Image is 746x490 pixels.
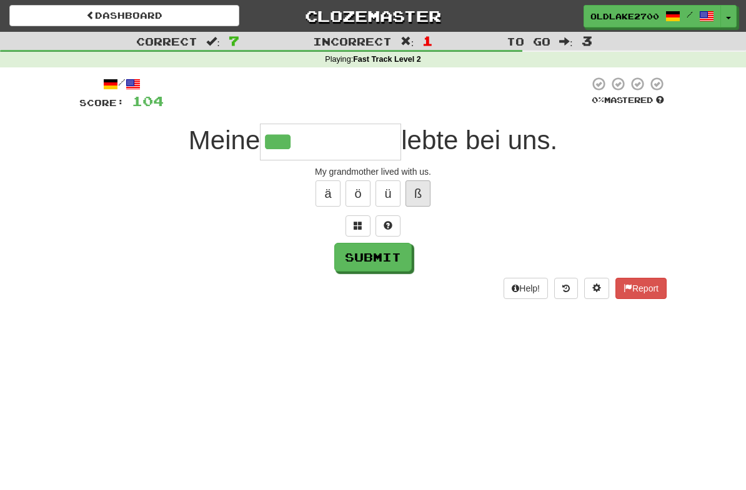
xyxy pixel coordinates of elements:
span: Score: [79,97,124,108]
a: Clozemaster [258,5,488,27]
strong: Fast Track Level 2 [353,55,421,64]
span: Correct [136,35,197,47]
button: ß [405,180,430,207]
span: : [400,36,414,47]
button: Single letter hint - you only get 1 per sentence and score half the points! alt+h [375,215,400,237]
span: lebte bei uns. [401,125,557,155]
button: ü [375,180,400,207]
span: 3 [582,33,592,48]
span: 0 % [592,95,604,105]
span: To go [507,35,550,47]
span: 1 [422,33,433,48]
button: Round history (alt+y) [554,278,578,299]
button: Report [615,278,667,299]
span: Incorrect [313,35,392,47]
div: / [79,76,164,92]
span: Meine [189,125,260,155]
div: My grandmother lived with us. [79,165,667,178]
button: Submit [334,243,412,272]
span: : [206,36,220,47]
a: Dashboard [9,5,239,26]
span: : [559,36,573,47]
button: Switch sentence to multiple choice alt+p [346,215,371,237]
span: OldLake2700 [590,11,659,22]
button: ö [346,180,371,207]
div: Mastered [589,95,667,106]
button: Help! [504,278,548,299]
span: 104 [132,93,164,109]
span: 7 [229,33,239,48]
a: OldLake2700 / [584,5,721,27]
span: / [687,10,693,19]
button: ä [316,180,341,207]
